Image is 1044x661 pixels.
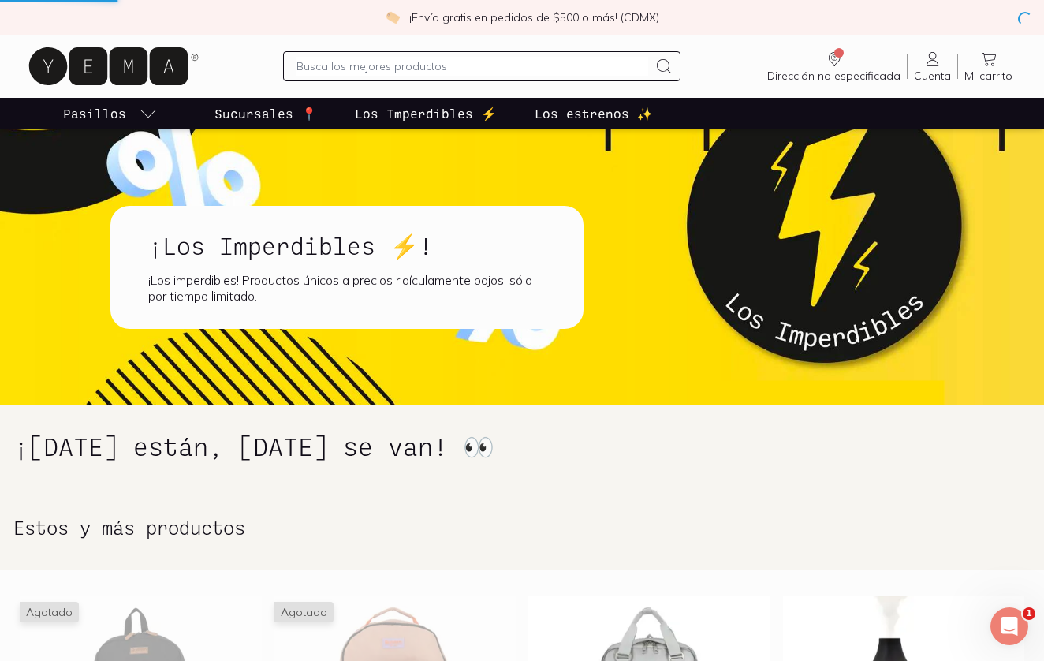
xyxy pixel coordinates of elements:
a: pasillo-todos-link [60,98,161,129]
span: Agotado [20,602,79,622]
span: Mi carrito [964,69,1012,83]
p: ¡Envío gratis en pedidos de $500 o más! (CDMX) [409,9,659,25]
a: Mi carrito [958,50,1019,83]
a: Sucursales 📍 [211,98,320,129]
h1: ¡[DATE] están, [DATE] se van! 👀 [13,431,1031,461]
p: Pasillos [63,104,126,123]
img: check [386,10,400,24]
span: Cuenta [914,69,951,83]
span: Agotado [274,602,334,622]
h1: ¡Los Imperdibles ⚡! [148,231,546,260]
span: Dirección no especificada [767,69,900,83]
h2: Estos y más productos [13,517,1031,538]
a: Cuenta [908,50,957,83]
p: Sucursales 📍 [214,104,317,123]
span: 1 [1023,607,1035,620]
a: Los Imperdibles ⚡️ [352,98,500,129]
p: Los estrenos ✨ [535,104,653,123]
input: Busca los mejores productos [296,57,648,76]
a: ¡Los Imperdibles ⚡!¡Los imperdibles! Productos únicos a precios ridículamente bajos, sólo por tie... [110,206,634,329]
a: Los estrenos ✨ [531,98,656,129]
iframe: Intercom live chat [990,607,1028,645]
p: Los Imperdibles ⚡️ [355,104,497,123]
a: Dirección no especificada [761,50,907,83]
div: ¡Los imperdibles! Productos únicos a precios ridículamente bajos, sólo por tiempo limitado. [148,272,546,304]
